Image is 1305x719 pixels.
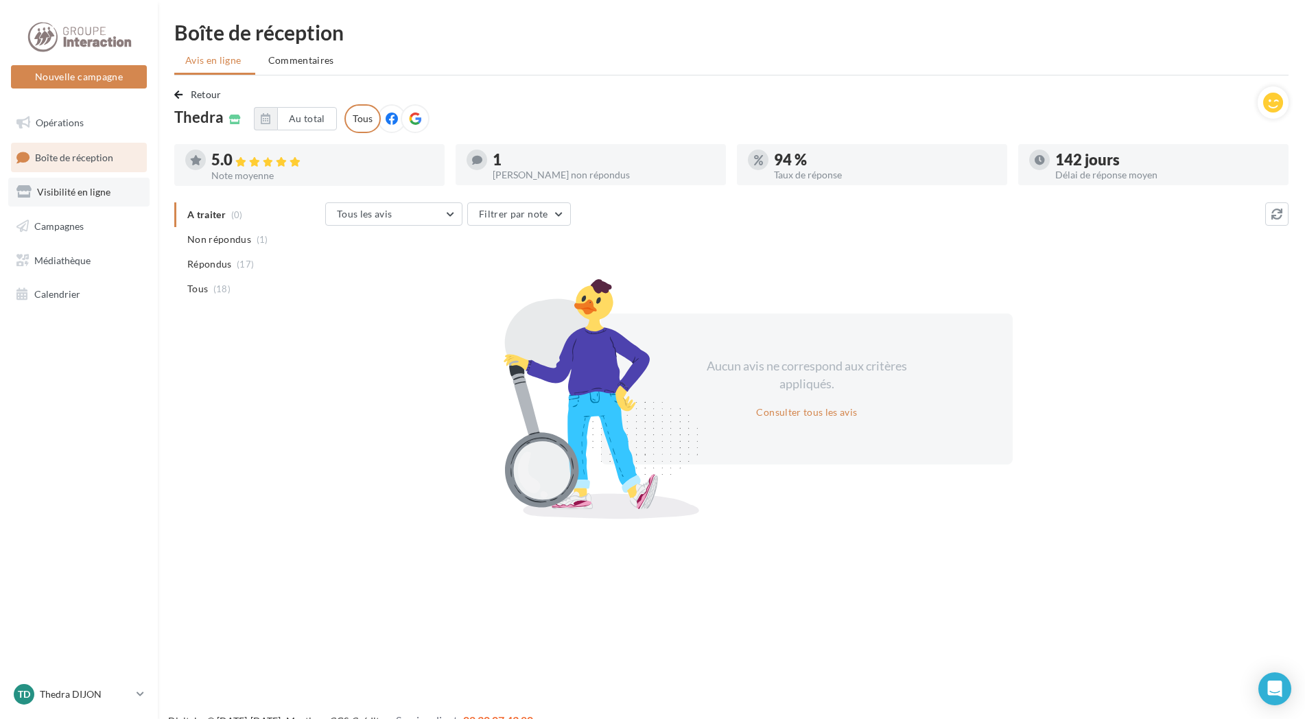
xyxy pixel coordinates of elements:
[8,143,150,172] a: Boîte de réception
[8,246,150,275] a: Médiathèque
[11,65,147,89] button: Nouvelle campagne
[254,107,337,130] button: Au total
[35,151,113,163] span: Boîte de réception
[174,110,224,125] span: Thedra
[174,86,227,103] button: Retour
[1258,672,1291,705] div: Open Intercom Messenger
[37,186,110,198] span: Visibilité en ligne
[174,22,1289,43] div: Boîte de réception
[213,283,231,294] span: (18)
[187,282,208,296] span: Tous
[34,288,80,300] span: Calendrier
[774,170,996,180] div: Taux de réponse
[325,202,462,226] button: Tous les avis
[34,254,91,266] span: Médiathèque
[187,233,251,246] span: Non répondus
[237,259,254,270] span: (17)
[1055,152,1278,167] div: 142 jours
[337,208,392,220] span: Tous les avis
[467,202,571,226] button: Filtrer par note
[211,152,434,168] div: 5.0
[8,212,150,241] a: Campagnes
[8,108,150,137] a: Opérations
[211,171,434,180] div: Note moyenne
[493,170,715,180] div: [PERSON_NAME] non répondus
[493,152,715,167] div: 1
[344,104,381,133] div: Tous
[11,681,147,707] a: TD Thedra DIJON
[689,357,925,392] div: Aucun avis ne correspond aux critères appliqués.
[8,280,150,309] a: Calendrier
[34,220,84,232] span: Campagnes
[36,117,84,128] span: Opérations
[8,178,150,207] a: Visibilité en ligne
[268,54,334,67] span: Commentaires
[18,687,30,701] span: TD
[187,257,232,271] span: Répondus
[191,89,222,100] span: Retour
[40,687,131,701] p: Thedra DIJON
[1055,170,1278,180] div: Délai de réponse moyen
[257,234,268,245] span: (1)
[774,152,996,167] div: 94 %
[277,107,337,130] button: Au total
[751,404,862,421] button: Consulter tous les avis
